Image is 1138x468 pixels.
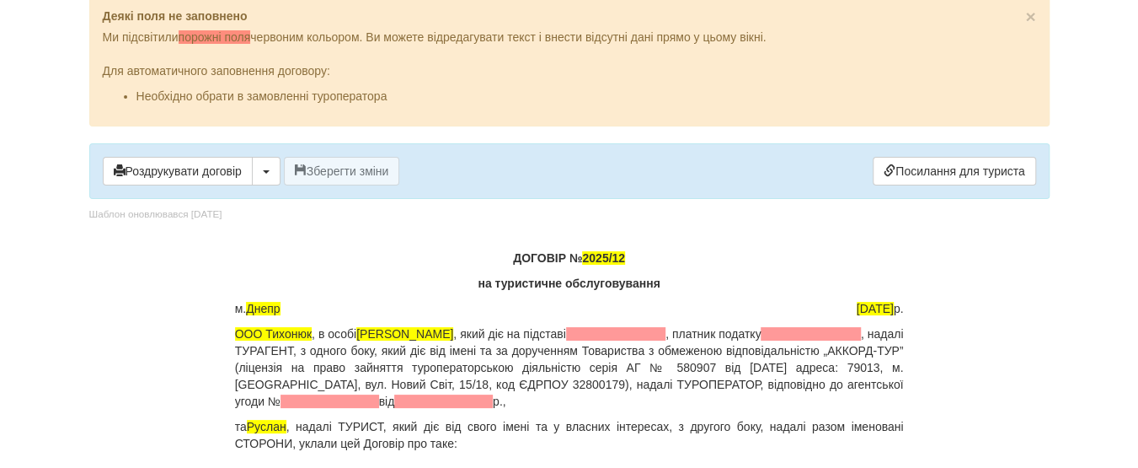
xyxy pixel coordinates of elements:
p: Деякі поля не заповнено [103,8,1036,24]
p: , в особі , який діє на підставі , платник податку , надалі ТУРАГЕНТ, з одного боку, який діє від... [235,325,904,410]
span: [PERSON_NAME] [356,327,453,341]
strong: ДОГОВІР № [513,251,625,265]
p: Ми підсвітили червоним кольором. Ви можете відредагувати текст і внести відсутні дані прямо у цьо... [103,29,1036,46]
span: 2025/12 [582,251,625,265]
button: Зберегти зміни [284,157,400,186]
li: Необхідно обрати в замовленні туроператора [136,88,1036,105]
span: Руслан [247,420,286,433]
p: та , надалі ТУРИСТ, який діє від свого імені та у власних інтересах, з другого боку, надалі разом... [235,418,904,452]
button: Роздрукувати договір [103,157,253,186]
span: м. [235,300,280,317]
span: [DATE] [857,302,894,315]
span: Днепр [246,302,280,315]
span: порожні поля [179,30,251,44]
button: Close [1025,8,1035,25]
div: Для автоматичного заповнення договору: [103,46,1036,105]
span: × [1025,7,1035,26]
strong: на туристичне обслуговування [478,277,660,290]
span: ООО Тихонюк [235,327,312,341]
span: р. [857,300,904,317]
a: Посилання для туриста [873,157,1035,186]
div: Шаблон оновлювався [DATE] [89,207,222,222]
